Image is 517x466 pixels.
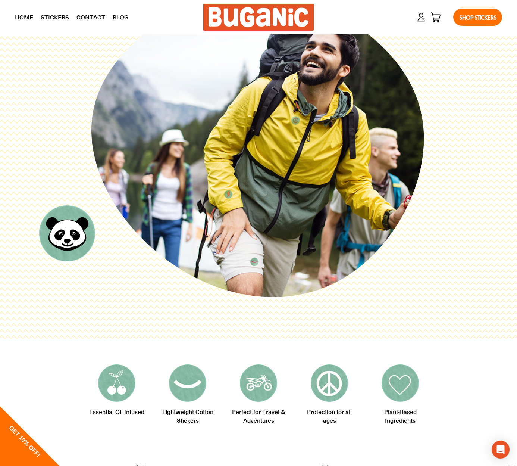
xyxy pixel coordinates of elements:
span: GET 10% OFF! [8,424,42,458]
a: Contact [73,8,109,27]
img: Buganic [203,4,314,31]
a: Home [11,8,37,27]
a: Stickers [37,8,73,27]
h2: Protection for all ages [301,408,357,425]
h2: Perfect for Travel & Adventures [231,408,286,425]
h2: Lightweight Cotton Stickers [160,408,216,425]
a: Shop Stickers [453,9,502,26]
a: Buganic Buganic [203,4,314,31]
a: Blog [109,8,132,27]
h2: Plant-Based Ingredients [372,408,428,425]
h2: Essential Oil Infused [89,408,145,416]
div: Open Intercom Messenger [492,441,510,459]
